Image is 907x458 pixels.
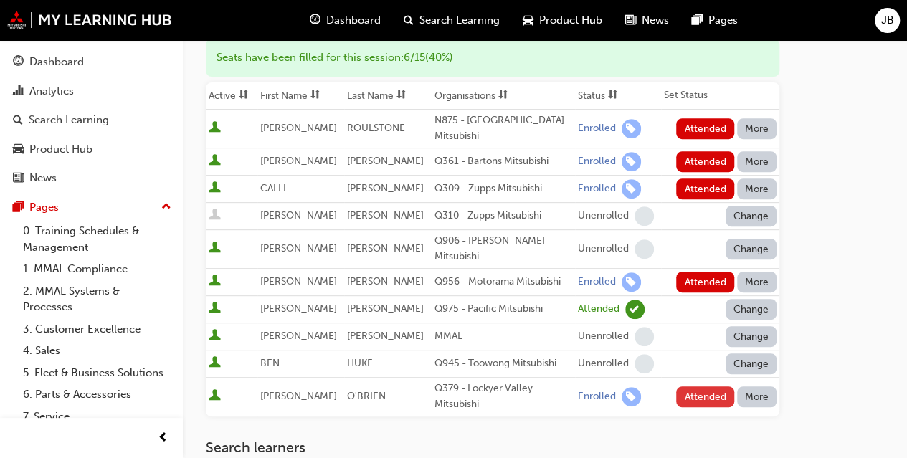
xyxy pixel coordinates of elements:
[432,82,575,110] th: Toggle SortBy
[737,386,777,407] button: More
[209,209,221,223] span: User is inactive
[434,381,572,413] div: Q379 - Lockyer Valley Mitsubishi
[209,329,221,343] span: User is active
[347,182,424,194] span: [PERSON_NAME]
[434,356,572,372] div: Q945 - Toowong Mitsubishi
[737,272,777,292] button: More
[6,194,177,221] button: Pages
[29,54,84,70] div: Dashboard
[578,182,616,196] div: Enrolled
[260,390,337,402] span: [PERSON_NAME]
[875,8,900,33] button: JB
[578,330,629,343] div: Unenrolled
[434,233,572,265] div: Q906 - [PERSON_NAME] Mitsubishi
[29,112,109,128] div: Search Learning
[344,82,431,110] th: Toggle SortBy
[310,90,320,102] span: sorting-icon
[17,258,177,280] a: 1. MMAL Compliance
[434,208,572,224] div: Q310 - Zupps Mitsubishi
[608,90,618,102] span: sorting-icon
[434,301,572,318] div: Q975 - Pacific Mitsubishi
[539,12,602,29] span: Product Hub
[17,280,177,318] a: 2. MMAL Systems & Processes
[209,356,221,371] span: User is active
[260,302,337,315] span: [PERSON_NAME]
[676,178,734,199] button: Attended
[680,6,749,35] a: pages-iconPages
[298,6,392,35] a: guage-iconDashboard
[578,302,619,316] div: Attended
[434,274,572,290] div: Q956 - Motorama Mitsubishi
[614,6,680,35] a: news-iconNews
[209,121,221,135] span: User is active
[661,82,779,110] th: Set Status
[7,11,172,29] img: mmal
[404,11,414,29] span: search-icon
[17,220,177,258] a: 0. Training Schedules & Management
[575,82,661,110] th: Toggle SortBy
[498,90,508,102] span: sorting-icon
[726,239,777,259] button: Change
[523,11,533,29] span: car-icon
[737,178,777,199] button: More
[434,153,572,170] div: Q361 - Bartons Mitsubishi
[17,383,177,406] a: 6. Parts & Accessories
[260,242,337,254] span: [PERSON_NAME]
[347,155,424,167] span: [PERSON_NAME]
[578,242,629,256] div: Unenrolled
[209,275,221,289] span: User is active
[158,429,168,447] span: prev-icon
[635,206,654,226] span: learningRecordVerb_NONE-icon
[209,242,221,256] span: User is active
[635,239,654,259] span: learningRecordVerb_NONE-icon
[260,182,286,194] span: CALLI
[6,49,177,75] a: Dashboard
[392,6,511,35] a: search-iconSearch Learning
[625,11,636,29] span: news-icon
[676,386,734,407] button: Attended
[622,272,641,292] span: learningRecordVerb_ENROLL-icon
[396,90,407,102] span: sorting-icon
[347,357,373,369] span: HUKE
[347,275,424,287] span: [PERSON_NAME]
[434,113,572,145] div: N875 - [GEOGRAPHIC_DATA] Mitsubishi
[29,170,57,186] div: News
[726,299,777,320] button: Change
[434,328,572,345] div: MMAL
[209,302,221,316] span: User is active
[622,152,641,171] span: learningRecordVerb_ENROLL-icon
[206,39,779,77] div: Seats have been filled for this session : 6 / 15 ( 40% )
[635,354,654,373] span: learningRecordVerb_NONE-icon
[578,390,616,404] div: Enrolled
[881,12,894,29] span: JB
[13,201,24,214] span: pages-icon
[17,406,177,428] a: 7. Service
[642,12,669,29] span: News
[578,122,616,135] div: Enrolled
[692,11,703,29] span: pages-icon
[511,6,614,35] a: car-iconProduct Hub
[257,82,344,110] th: Toggle SortBy
[347,390,386,402] span: O'BRIEN
[622,387,641,406] span: learningRecordVerb_ENROLL-icon
[578,275,616,289] div: Enrolled
[161,198,171,216] span: up-icon
[13,172,24,185] span: news-icon
[260,330,337,342] span: [PERSON_NAME]
[578,209,629,223] div: Unenrolled
[676,151,734,172] button: Attended
[6,46,177,194] button: DashboardAnalyticsSearch LearningProduct HubNews
[209,154,221,168] span: User is active
[708,12,738,29] span: Pages
[260,357,280,369] span: BEN
[310,11,320,29] span: guage-icon
[209,389,221,404] span: User is active
[13,56,24,69] span: guage-icon
[625,300,645,319] span: learningRecordVerb_ATTEND-icon
[347,302,424,315] span: [PERSON_NAME]
[622,179,641,199] span: learningRecordVerb_ENROLL-icon
[260,275,337,287] span: [PERSON_NAME]
[347,209,424,221] span: [PERSON_NAME]
[17,362,177,384] a: 5. Fleet & Business Solutions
